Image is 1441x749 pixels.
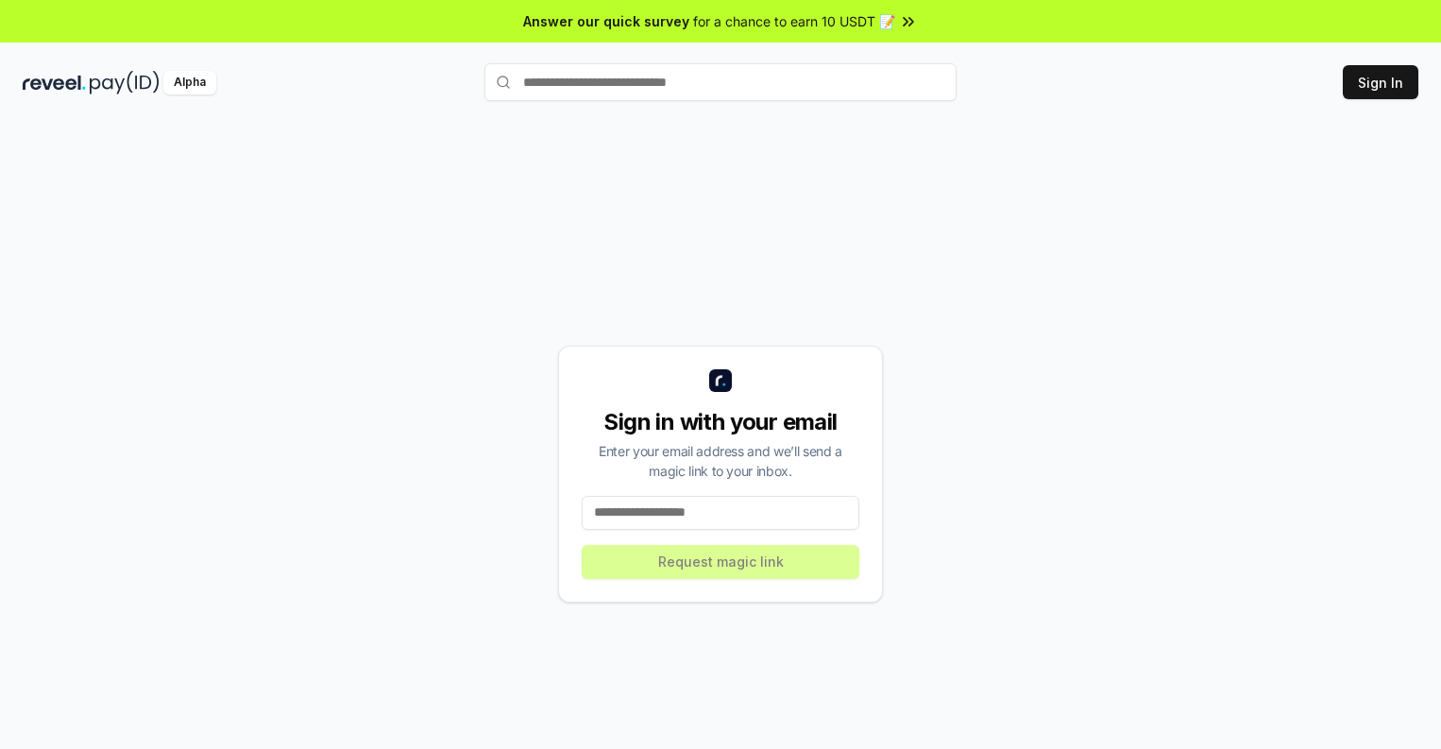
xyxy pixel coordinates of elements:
[523,11,689,31] span: Answer our quick survey
[90,71,160,94] img: pay_id
[163,71,216,94] div: Alpha
[582,441,859,481] div: Enter your email address and we’ll send a magic link to your inbox.
[693,11,895,31] span: for a chance to earn 10 USDT 📝
[709,369,732,392] img: logo_small
[23,71,86,94] img: reveel_dark
[1343,65,1418,99] button: Sign In
[582,407,859,437] div: Sign in with your email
